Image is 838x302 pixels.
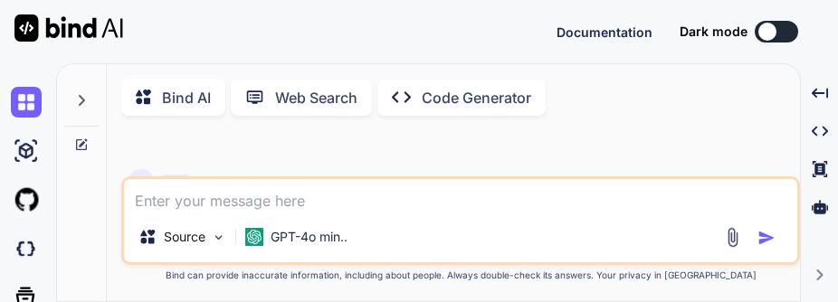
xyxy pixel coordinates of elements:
[275,87,357,109] p: Web Search
[245,228,263,246] img: GPT-4o mini
[11,184,42,215] img: githubLight
[757,229,776,247] img: icon
[680,23,748,41] span: Dark mode
[11,233,42,264] img: darkCloudIdeIcon
[11,87,42,118] img: chat
[722,227,743,248] img: attachment
[557,23,652,42] button: Documentation
[161,175,190,189] span: ‌
[271,228,348,246] p: GPT-4o min..
[164,228,205,246] p: Source
[14,14,123,42] img: Bind AI
[11,136,42,166] img: ai-studio
[121,269,800,282] p: Bind can provide inaccurate information, including about people. Always double-check its answers....
[557,24,652,40] span: Documentation
[211,230,226,245] img: Pick Models
[129,169,154,194] span: ‌
[162,87,211,109] p: Bind AI
[422,87,531,109] p: Code Generator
